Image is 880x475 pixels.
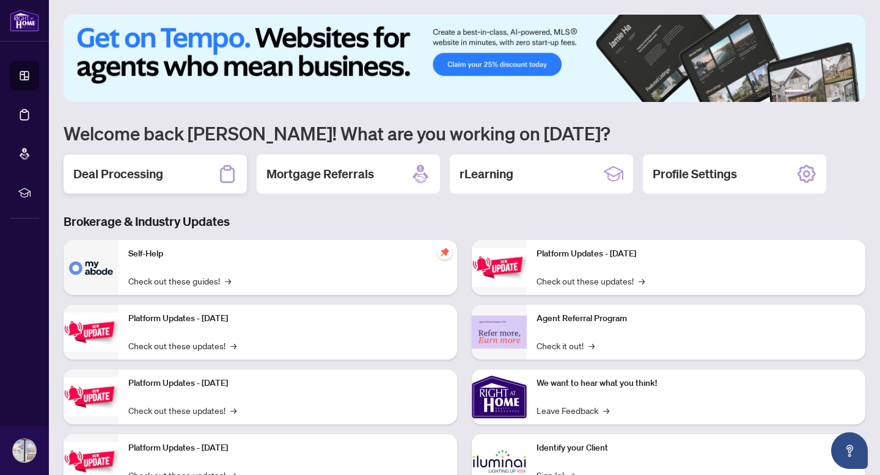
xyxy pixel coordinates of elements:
[537,377,856,390] p: We want to hear what you think!
[128,377,447,390] p: Platform Updates - [DATE]
[537,274,645,288] a: Check out these updates!→
[537,247,856,261] p: Platform Updates - [DATE]
[64,15,865,102] img: Slide 0
[64,213,865,230] h3: Brokerage & Industry Updates
[829,90,834,95] button: 4
[64,121,865,145] h1: Welcome back [PERSON_NAME]! What are you working on [DATE]?
[472,316,527,349] img: Agent Referral Program
[128,441,447,455] p: Platform Updates - [DATE]
[639,274,645,288] span: →
[809,90,814,95] button: 2
[537,339,595,352] a: Check it out!→
[653,165,737,183] h2: Profile Settings
[838,90,843,95] button: 5
[128,404,237,417] a: Check out these updates!→
[603,404,609,417] span: →
[13,439,36,462] img: Profile Icon
[438,245,452,259] span: pushpin
[831,432,868,469] button: Open asap
[64,240,119,295] img: Self-Help
[472,369,527,424] img: We want to hear what you think!
[230,404,237,417] span: →
[848,90,853,95] button: 6
[785,90,804,95] button: 1
[230,339,237,352] span: →
[64,313,119,351] img: Platform Updates - September 16, 2025
[266,165,374,183] h2: Mortgage Referrals
[537,404,609,417] a: Leave Feedback→
[537,441,856,455] p: Identify your Client
[225,274,231,288] span: →
[537,312,856,325] p: Agent Referral Program
[73,165,163,183] h2: Deal Processing
[128,247,447,261] p: Self-Help
[128,274,231,288] a: Check out these guides!→
[128,339,237,352] a: Check out these updates!→
[128,312,447,325] p: Platform Updates - [DATE]
[64,377,119,416] img: Platform Updates - July 21, 2025
[588,339,595,352] span: →
[472,248,527,286] img: Platform Updates - June 23, 2025
[10,9,39,32] img: logo
[819,90,824,95] button: 3
[460,165,513,183] h2: rLearning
